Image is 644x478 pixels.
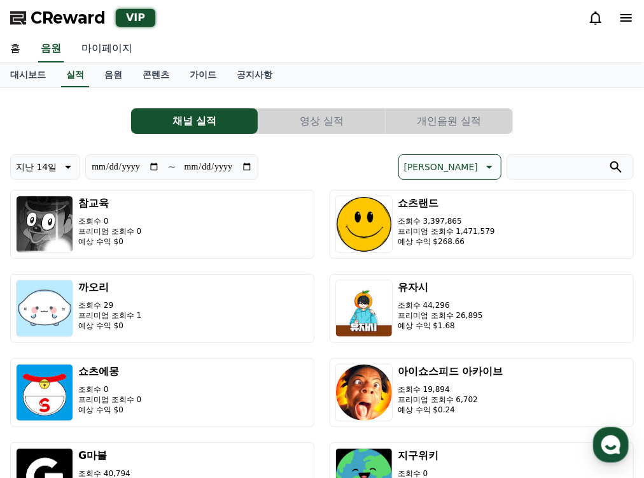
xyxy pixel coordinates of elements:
[10,8,106,28] a: CReward
[38,36,64,62] a: 음원
[179,63,227,87] a: 가이드
[398,321,483,331] p: 예상 수익 $1.68
[258,108,385,134] button: 영상 실적
[78,405,141,415] p: 예상 수익 $0
[94,63,132,87] a: 음원
[398,236,495,247] p: 예상 수익 $268.66
[40,391,48,402] span: 홈
[386,108,512,134] button: 개인음원 실적
[335,196,393,253] img: 쇼츠랜드
[131,108,258,134] button: 채널 실적
[398,310,483,321] p: 프리미엄 조회수 26,895
[78,321,141,331] p: 예상 수익 $0
[227,63,283,87] a: 공지사항
[404,158,478,176] p: [PERSON_NAME]
[78,395,141,405] p: 프리미엄 조회수 0
[16,364,73,421] img: 쇼츠에몽
[398,405,503,415] p: 예상 수익 $0.24
[398,364,503,379] h3: 아이쇼스피드 아카이브
[71,36,143,62] a: 마이페이지
[167,159,176,175] p: ~
[16,158,57,176] p: 지난 14일
[10,274,314,343] button: 까오리 조회수 29 프리미엄 조회수 1 예상 수익 $0
[398,226,495,236] p: 프리미엄 조회수 1,471,579
[78,280,141,295] h3: 까오리
[131,108,258,134] a: 채널 실적
[78,226,141,236] p: 프리미엄 조회수 0
[164,372,244,404] a: 설정
[398,384,503,395] p: 조회수 19,894
[84,372,164,404] a: 대화
[78,300,141,310] p: 조회수 29
[398,154,501,180] button: [PERSON_NAME]
[10,190,314,259] button: 참교육 조회수 0 프리미엄 조회수 0 예상 수익 $0
[10,358,314,427] button: 쇼츠에몽 조회수 0 프리미엄 조회수 0 예상 수익 $0
[330,358,634,427] button: 아이쇼스피드 아카이브 조회수 19,894 프리미엄 조회수 6,702 예상 수익 $0.24
[78,310,141,321] p: 프리미엄 조회수 1
[258,108,386,134] a: 영상 실적
[398,300,483,310] p: 조회수 44,296
[330,274,634,343] button: 유자시 조회수 44,296 프리미엄 조회수 26,895 예상 수익 $1.68
[78,384,141,395] p: 조회수 0
[78,196,141,211] h3: 참교육
[330,190,634,259] button: 쇼츠랜드 조회수 3,397,865 프리미엄 조회수 1,471,579 예상 수익 $268.66
[335,280,393,337] img: 유자시
[116,9,155,27] div: VIP
[116,392,132,402] span: 대화
[10,154,80,180] button: 지난 14일
[335,364,393,421] img: 아이쇼스피드 아카이브
[16,196,73,253] img: 참교육
[398,196,495,211] h3: 쇼츠랜드
[78,216,141,226] p: 조회수 0
[16,280,73,337] img: 까오리
[4,372,84,404] a: 홈
[398,448,461,463] h3: 지구위키
[78,448,164,463] h3: G마블
[132,63,179,87] a: 콘텐츠
[398,216,495,226] p: 조회수 3,397,865
[197,391,212,402] span: 설정
[78,364,141,379] h3: 쇼츠에몽
[31,8,106,28] span: CReward
[398,280,483,295] h3: 유자시
[398,395,503,405] p: 프리미엄 조회수 6,702
[61,63,89,87] a: 실적
[78,236,141,247] p: 예상 수익 $0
